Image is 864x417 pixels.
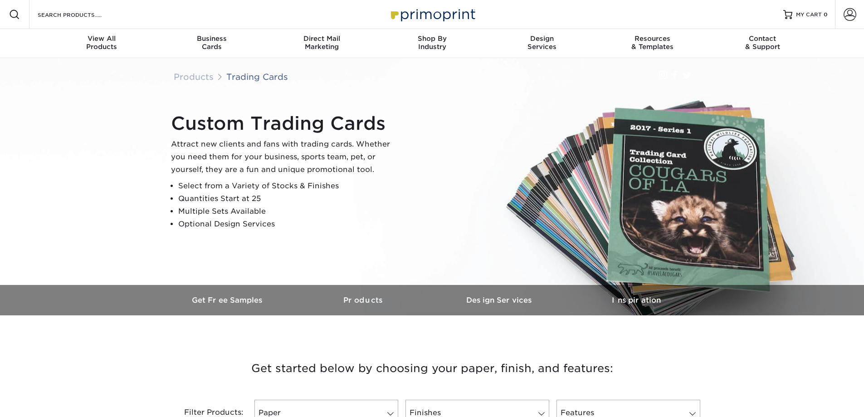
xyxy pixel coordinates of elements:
[487,34,597,51] div: Services
[156,29,267,58] a: BusinessCards
[377,34,487,51] div: Industry
[178,192,398,205] li: Quantities Start at 25
[171,113,398,134] h1: Custom Trading Cards
[387,5,478,24] img: Primoprint
[160,296,296,304] h3: Get Free Samples
[37,9,125,20] input: SEARCH PRODUCTS.....
[171,138,398,176] p: Attract new clients and fans with trading cards. Whether you need them for your business, sports ...
[167,348,698,389] h3: Get started below by choosing your paper, finish, and features:
[487,29,597,58] a: DesignServices
[47,34,157,43] span: View All
[377,29,487,58] a: Shop ByIndustry
[226,72,288,82] a: Trading Cards
[377,34,487,43] span: Shop By
[156,34,267,51] div: Cards
[487,34,597,43] span: Design
[178,180,398,192] li: Select from a Variety of Stocks & Finishes
[267,29,377,58] a: Direct MailMarketing
[432,285,568,315] a: Design Services
[597,34,708,51] div: & Templates
[296,285,432,315] a: Products
[432,296,568,304] h3: Design Services
[47,29,157,58] a: View AllProducts
[597,34,708,43] span: Resources
[796,11,822,19] span: MY CART
[267,34,377,43] span: Direct Mail
[156,34,267,43] span: Business
[160,285,296,315] a: Get Free Samples
[708,34,818,43] span: Contact
[47,34,157,51] div: Products
[267,34,377,51] div: Marketing
[178,205,398,218] li: Multiple Sets Available
[178,218,398,231] li: Optional Design Services
[708,34,818,51] div: & Support
[597,29,708,58] a: Resources& Templates
[568,296,704,304] h3: Inspiration
[296,296,432,304] h3: Products
[174,72,214,82] a: Products
[568,285,704,315] a: Inspiration
[708,29,818,58] a: Contact& Support
[824,11,828,18] span: 0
